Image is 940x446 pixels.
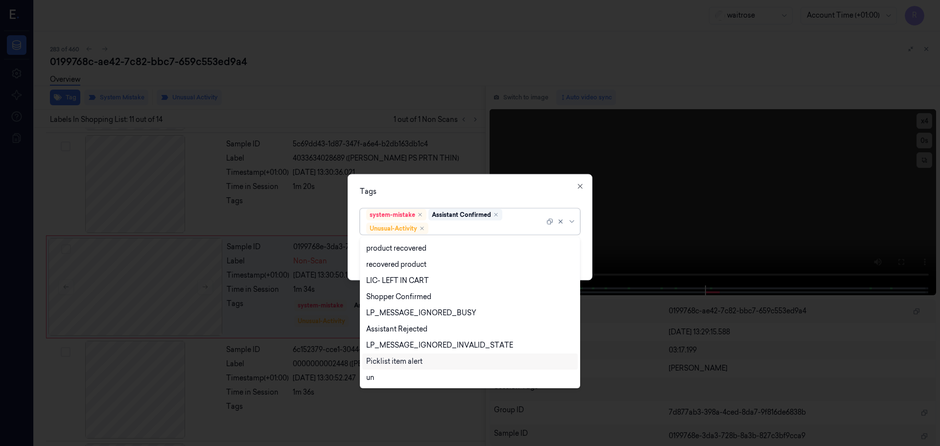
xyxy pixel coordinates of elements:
div: Remove ,system-mistake [417,211,423,217]
div: system-mistake [370,210,415,219]
div: LIC- LEFT IN CART [366,276,429,286]
div: LP_MESSAGE_IGNORED_BUSY [366,308,476,318]
div: LP_MESSAGE_IGNORED_INVALID_STATE [366,340,513,351]
div: recovered product [366,259,426,270]
div: Assistant Rejected [366,324,427,334]
div: Remove ,Assistant Confirmed [493,211,499,217]
div: un [366,373,375,383]
div: Picklist item alert [366,356,423,367]
div: Unusual-Activity [370,224,417,233]
div: Assistant Confirmed [432,210,491,219]
div: Tags [360,186,580,196]
div: product recovered [366,243,426,254]
div: Shopper Confirmed [366,292,431,302]
div: Remove ,Unusual-Activity [419,225,425,231]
